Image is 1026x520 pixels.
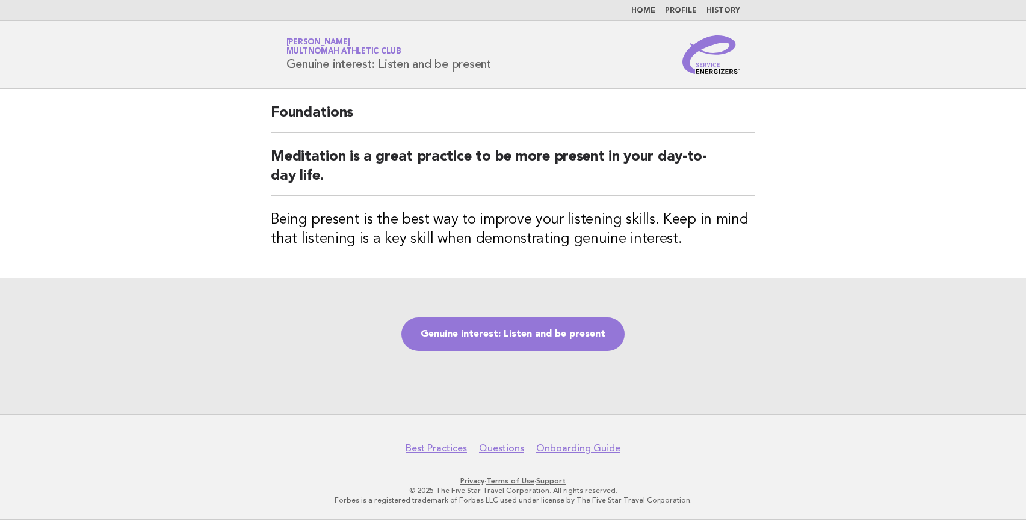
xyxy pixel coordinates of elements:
a: Home [631,7,655,14]
a: [PERSON_NAME]Multnomah Athletic Club [286,38,401,55]
a: Support [536,477,566,485]
a: Onboarding Guide [536,442,620,454]
h3: Being present is the best way to improve your listening skills. Keep in mind that listening is a ... [271,210,755,249]
h2: Foundations [271,103,755,133]
a: History [706,7,740,14]
a: Questions [479,442,524,454]
img: Service Energizers [682,35,740,74]
a: Terms of Use [486,477,534,485]
p: · · [145,476,882,486]
a: Genuine interest: Listen and be present [401,317,625,351]
p: Forbes is a registered trademark of Forbes LLC used under license by The Five Star Travel Corpora... [145,495,882,505]
p: © 2025 The Five Star Travel Corporation. All rights reserved. [145,486,882,495]
a: Profile [665,7,697,14]
h2: Meditation is a great practice to be more present in your day-to-day life. [271,147,755,196]
a: Best Practices [406,442,467,454]
h1: Genuine interest: Listen and be present [286,39,491,70]
span: Multnomah Athletic Club [286,48,401,56]
a: Privacy [460,477,484,485]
